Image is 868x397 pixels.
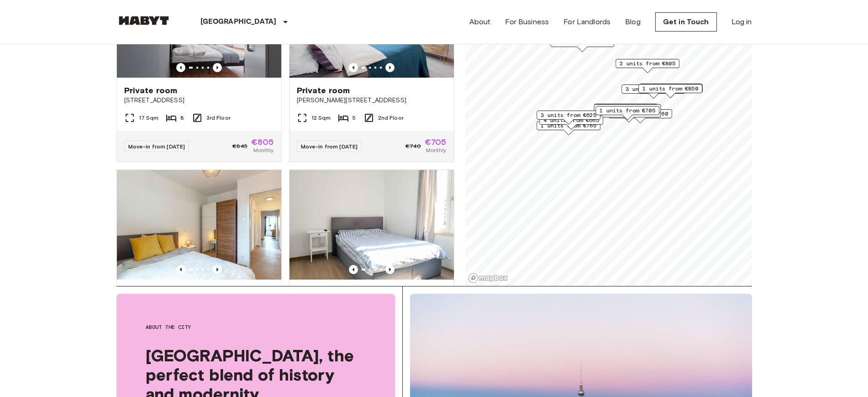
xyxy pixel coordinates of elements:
span: 1 units from €705 [600,106,655,115]
a: Blog [625,16,641,27]
img: Habyt [116,16,171,25]
button: Previous image [349,265,358,274]
div: Map marker [621,85,685,99]
span: €740 [405,142,421,150]
div: Map marker [537,111,600,125]
div: Map marker [608,109,672,123]
button: Previous image [385,265,395,274]
span: 8 [180,114,184,122]
span: 3 units from €650 [626,85,681,93]
div: Map marker [550,38,614,52]
span: 2 units from €760 [612,110,668,118]
a: Mapbox logo [468,273,508,283]
span: €705 [425,138,447,146]
div: Map marker [594,104,661,118]
img: Marketing picture of unit DE-01-006-003-03HF [289,170,454,280]
span: €845 [232,142,247,150]
a: Log in [731,16,752,27]
button: Previous image [213,265,222,274]
a: About [469,16,491,27]
span: 5 [352,114,356,122]
span: [PERSON_NAME][STREET_ADDRESS] [297,96,447,105]
div: Map marker [638,84,702,98]
button: Previous image [385,63,395,72]
a: For Business [505,16,549,27]
span: 3rd Floor [206,114,231,122]
a: For Landlords [563,16,610,27]
span: About the city [146,323,366,331]
a: Get in Touch [655,12,717,32]
span: Private room [124,85,178,96]
span: [STREET_ADDRESS] [124,96,274,105]
span: 10 units from €665 [598,105,657,113]
a: Marketing picture of unit DE-01-006-011-04HFPrevious imagePrevious imagePrivate room[PERSON_NAME]... [116,169,282,364]
div: Map marker [639,84,703,98]
span: 17 Sqm [139,114,159,122]
span: Monthly [426,146,446,154]
img: Marketing picture of unit DE-01-006-011-04HF [117,170,281,280]
span: 12 Sqm [311,114,331,122]
span: 3 units from €625 [541,111,596,119]
button: Previous image [176,265,185,274]
div: Map marker [537,121,600,135]
span: €805 [251,138,274,146]
span: Monthly [253,146,274,154]
button: Previous image [213,63,222,72]
button: Previous image [349,63,358,72]
div: Map marker [615,59,679,73]
div: Map marker [595,106,659,120]
span: 1 units from €850 [642,85,698,93]
a: Marketing picture of unit DE-01-006-003-03HFPrevious imagePrevious imagePrivate room[PERSON_NAME]... [289,169,454,364]
p: [GEOGRAPHIC_DATA] [200,16,277,27]
span: Move-in from [DATE] [128,143,185,150]
div: Map marker [539,116,603,130]
span: Private room [297,85,350,96]
button: Previous image [176,63,185,72]
span: 2 units from €805 [620,59,675,68]
span: 2nd Floor [378,114,404,122]
span: Move-in from [DATE] [301,143,358,150]
div: Map marker [594,104,658,118]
